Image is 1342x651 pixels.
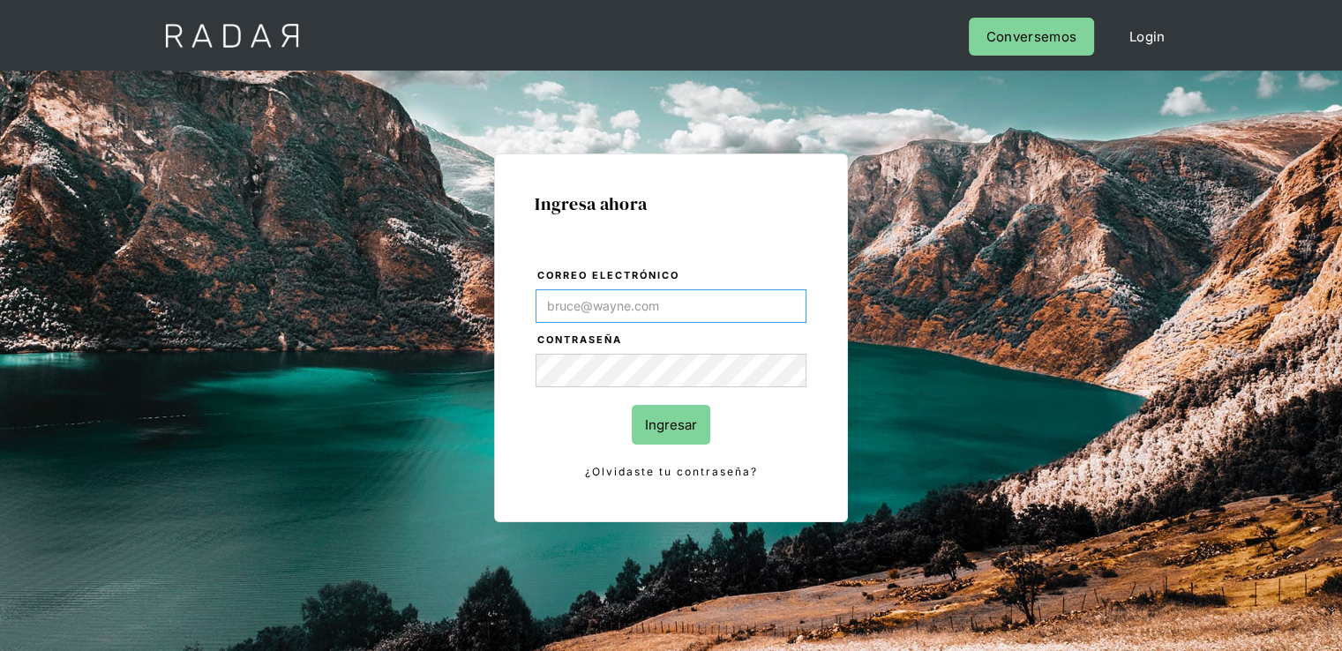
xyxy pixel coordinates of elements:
input: bruce@wayne.com [536,289,806,323]
label: Contraseña [537,332,806,349]
label: Correo electrónico [537,267,806,285]
form: Login Form [535,266,807,482]
input: Ingresar [632,405,710,445]
a: ¿Olvidaste tu contraseña? [536,462,806,482]
h1: Ingresa ahora [535,194,807,213]
a: Login [1112,18,1183,56]
a: Conversemos [969,18,1094,56]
